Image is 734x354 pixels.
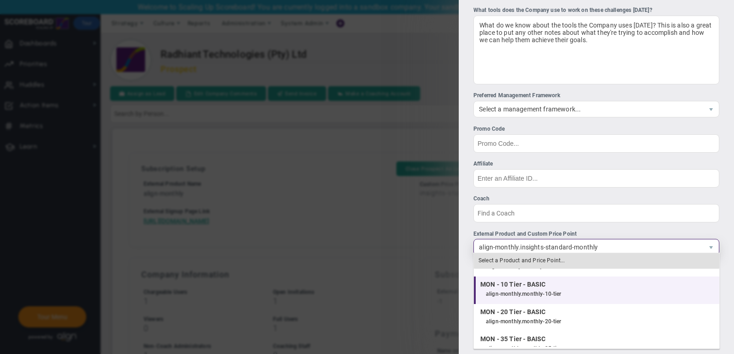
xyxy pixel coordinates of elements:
span: select [703,101,719,117]
div: Preferred Management Framework [473,91,719,100]
div: Coach [473,194,719,203]
div: What do we know about the tools the Company uses [DATE]? This is also a great place to put any ot... [473,16,719,84]
span: align-monthly.insights-standard-monthly [474,239,703,255]
h4: MON - 35 Tier - BAISC [480,335,710,343]
div: Select a Product and Price Point... [474,253,719,269]
h4: MON - 20 Tier - BASIC [480,308,710,316]
input: Affiliate [473,169,719,188]
div: What tools does the Company use to work on these challenges [DATE]? [473,6,719,15]
span: Select a management framework... [474,101,703,117]
div: Affiliate [473,160,719,168]
h4: MON - 10 Tier - BASIC [480,280,710,288]
input: Coach [473,204,719,222]
div: External Product and Custom Price Point [473,230,719,238]
span: select [703,239,719,255]
div: Promo Code [473,125,719,133]
div: align-monthly.monthly-20-tier [486,316,715,328]
input: Promo Code [473,134,719,153]
div: align-monthly.monthly-10-tier [486,288,715,300]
